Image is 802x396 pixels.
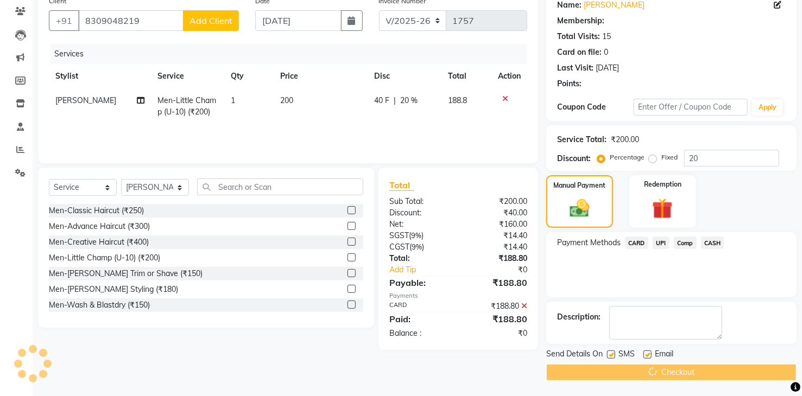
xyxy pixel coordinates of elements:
span: 188.8 [448,95,467,105]
div: Coupon Code [557,101,633,113]
label: Fixed [661,152,678,162]
div: ( ) [381,241,458,253]
span: 9% [412,242,422,251]
div: Sub Total: [381,196,458,207]
div: ₹188.80 [458,301,535,312]
div: CARD [381,301,458,312]
div: Total Visits: [557,31,600,42]
div: Services [50,44,535,64]
span: CGST [389,242,409,252]
img: _cash.svg [564,197,596,220]
div: ₹188.80 [458,276,535,289]
th: Action [491,64,527,88]
div: ₹14.40 [458,241,535,253]
th: Qty [225,64,274,88]
div: Description: [557,311,601,323]
span: CASH [701,237,724,249]
span: 40 F [374,95,389,106]
span: Send Details On [546,348,603,362]
label: Redemption [644,180,681,189]
span: SGST [389,231,409,240]
th: Service [151,64,225,88]
input: Search by Name/Mobile/Email/Code [78,10,184,31]
span: Payment Methods [557,237,621,248]
div: ₹200.00 [458,196,535,207]
div: Payments [389,291,527,301]
input: Search or Scan [197,178,363,195]
div: Men-Classic Haircut (₹250) [49,205,144,216]
div: 15 [602,31,611,42]
div: Men-Advance Haircut (₹300) [49,221,150,232]
button: Add Client [183,10,239,31]
span: 200 [280,95,293,105]
span: [PERSON_NAME] [55,95,116,105]
div: ( ) [381,230,458,241]
div: Total: [381,253,458,264]
div: Points: [557,78,582,90]
span: Total [389,180,414,191]
button: Apply [752,99,783,116]
div: ₹200.00 [611,134,639,145]
div: Last Visit: [557,62,593,74]
span: 1 [231,95,236,105]
th: Stylist [49,64,151,88]
input: Enter Offer / Coupon Code [634,99,748,116]
button: +91 [49,10,79,31]
div: ₹14.40 [458,230,535,241]
a: Add Tip [381,264,471,276]
div: ₹0 [471,264,535,276]
div: ₹188.80 [458,312,535,325]
div: Payable: [381,276,458,289]
div: ₹188.80 [458,253,535,264]
div: Men-Wash & Blastdry (₹150) [49,299,150,311]
span: Add Client [190,15,232,26]
div: Card on file: [557,47,602,58]
div: ₹40.00 [458,207,535,219]
span: UPI [653,237,670,249]
div: ₹160.00 [458,219,535,230]
div: Paid: [381,312,458,325]
span: Email [655,348,673,362]
th: Total [441,64,491,88]
div: Men-Little Champ (U-10) (₹200) [49,252,160,264]
div: Net: [381,219,458,230]
div: 0 [604,47,608,58]
span: 9% [411,231,421,240]
span: Comp [674,237,697,249]
div: Discount: [381,207,458,219]
div: [DATE] [596,62,619,74]
span: | [394,95,396,106]
div: Balance : [381,328,458,339]
th: Disc [368,64,441,88]
div: Men-[PERSON_NAME] Styling (₹180) [49,284,178,295]
label: Manual Payment [554,181,606,190]
div: Men-Creative Haircut (₹400) [49,237,149,248]
div: Membership: [557,15,604,27]
span: CARD [625,237,648,249]
th: Price [274,64,368,88]
div: Discount: [557,153,591,164]
label: Percentage [610,152,645,162]
div: ₹0 [458,328,535,339]
span: SMS [618,348,635,362]
div: Men-[PERSON_NAME] Trim or Shave (₹150) [49,268,203,279]
div: Service Total: [557,134,607,145]
span: Men-Little Champ (U-10) (₹200) [157,95,216,117]
img: _gift.svg [646,196,679,221]
span: 20 % [400,95,418,106]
